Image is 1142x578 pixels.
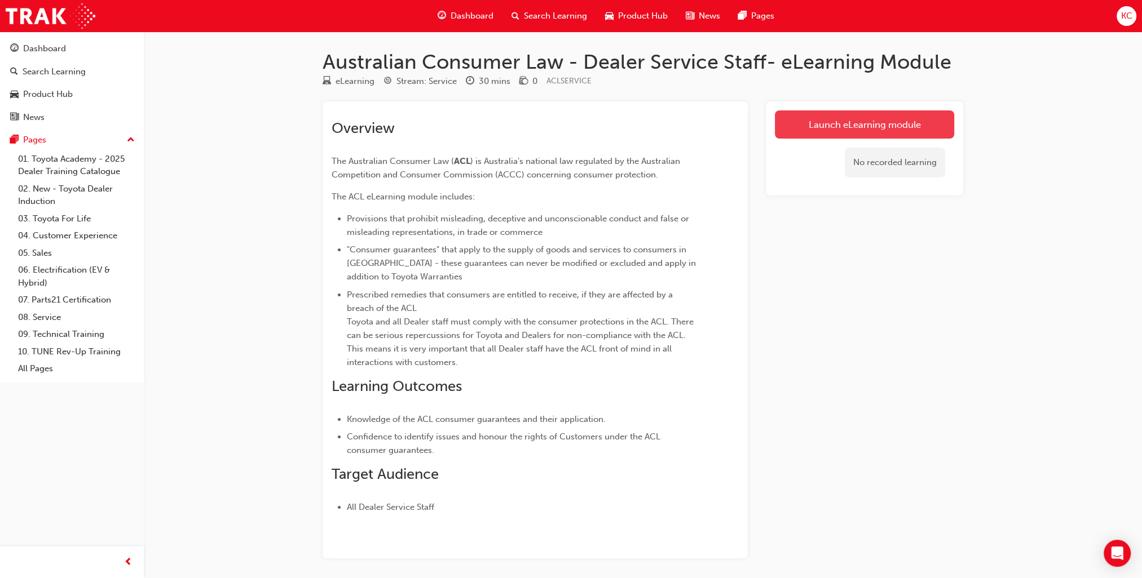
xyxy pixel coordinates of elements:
[524,10,587,23] span: Search Learning
[14,343,139,361] a: 10. TUNE Rev-Up Training
[347,214,691,237] span: Provisions that prohibit misleading, deceptive and unconscionable conduct and false or misleading...
[10,135,19,145] span: pages-icon
[23,111,45,124] div: News
[10,90,19,100] span: car-icon
[14,309,139,326] a: 08. Service
[686,9,694,23] span: news-icon
[605,9,614,23] span: car-icon
[5,38,139,59] a: Dashboard
[383,77,392,87] span: target-icon
[466,77,474,87] span: clock-icon
[14,150,139,180] a: 01. Toyota Academy - 2025 Dealer Training Catalogue
[454,156,470,166] span: ACL
[396,75,457,88] div: Stream: Service
[347,290,696,367] span: Prescribed remedies that consumers are entitled to receive, if they are affected by a breach of t...
[5,130,139,150] button: Pages
[323,74,374,88] div: Type
[10,67,18,77] span: search-icon
[479,75,510,88] div: 30 mins
[699,10,720,23] span: News
[5,61,139,82] a: Search Learning
[23,42,66,55] div: Dashboard
[6,3,95,29] img: Trak
[23,65,86,78] div: Search Learning
[10,113,19,123] span: news-icon
[502,5,596,28] a: search-iconSearch Learning
[677,5,729,28] a: news-iconNews
[23,134,46,146] div: Pages
[127,133,135,148] span: up-icon
[323,50,963,74] h1: Australian Consumer Law - Dealer Service Staff- eLearning Module
[14,210,139,228] a: 03. Toyota For Life
[323,77,331,87] span: learningResourceType_ELEARNING-icon
[751,10,774,23] span: Pages
[546,76,592,86] span: Learning resource code
[5,107,139,128] a: News
[512,9,519,23] span: search-icon
[14,360,139,377] a: All Pages
[1104,540,1131,567] div: Open Intercom Messenger
[466,74,510,88] div: Duration
[738,9,747,23] span: pages-icon
[124,555,133,570] span: prev-icon
[347,244,698,282] span: "Consumer guarantees" that apply to the supply of goods and services to consumers in [GEOGRAPHIC_...
[14,244,139,262] a: 05. Sales
[1121,10,1132,23] span: KC
[519,74,537,88] div: Price
[429,5,502,28] a: guage-iconDashboard
[336,75,374,88] div: eLearning
[332,156,454,166] span: The Australian Consumer Law (
[451,10,493,23] span: Dashboard
[332,465,439,483] span: Target Audience
[775,110,954,139] a: Launch eLearning module
[5,84,139,105] a: Product Hub
[14,326,139,343] a: 09. Technical Training
[519,77,528,87] span: money-icon
[14,291,139,309] a: 07. Parts21 Certification
[10,44,19,54] span: guage-icon
[332,119,395,137] span: Overview
[332,192,475,202] span: The ACL eLearning module includes:
[618,10,668,23] span: Product Hub
[332,377,462,395] span: Learning Outcomes
[438,9,446,23] span: guage-icon
[347,432,663,455] span: Confidence to identify issues and honour the rights of Customers under the ACL consumer guarantees.
[23,88,73,101] div: Product Hub
[532,75,537,88] div: 0
[14,261,139,291] a: 06. Electrification (EV & Hybrid)
[332,156,682,180] span: ) is Australia's national law regulated by the Australian Competition and Consumer Commission (AC...
[596,5,677,28] a: car-iconProduct Hub
[1117,6,1136,26] button: KC
[347,414,606,424] span: Knowledge of the ACL consumer guarantees and their application.
[845,148,945,177] div: No recorded learning
[14,227,139,244] a: 04. Customer Experience
[347,502,434,512] span: All Dealer Service Staff
[729,5,783,28] a: pages-iconPages
[383,74,457,88] div: Stream
[14,180,139,210] a: 02. New - Toyota Dealer Induction
[5,36,139,130] button: DashboardSearch LearningProduct HubNews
